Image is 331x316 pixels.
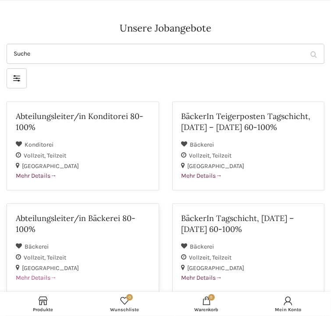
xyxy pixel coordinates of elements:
span: Konditorei [25,141,53,148]
a: Mein Konto [247,294,329,314]
span: Vollzeit [189,254,213,261]
span: Wunschliste [88,307,161,312]
a: 0 Warenkorb [166,294,247,314]
h2: BäckerIn Tagschicht, [DATE] – [DATE] 60-100% [182,213,316,235]
span: Warenkorb [170,307,243,312]
span: Vollzeit [24,254,47,261]
h2: BäckerIn Teigerposten Tagschicht, [DATE] – [DATE] 60-100% [182,111,316,133]
span: [GEOGRAPHIC_DATA] [22,162,79,170]
a: Abteilungsleiter/in Konditorei 80-100% Konditorei Vollzeit Teilzeit [GEOGRAPHIC_DATA] Mehr Details [7,102,159,190]
a: Abteilungsleiter/in Bäckerei 80-100% Bäckerei Vollzeit Teilzeit [GEOGRAPHIC_DATA] Mehr Details [7,204,159,292]
span: [GEOGRAPHIC_DATA] [22,264,79,272]
span: Mehr Details [182,274,222,281]
span: Bäckerei [190,141,214,148]
span: Teilzeit [47,254,66,261]
div: My cart [166,294,247,314]
div: Meine Wunschliste [84,294,165,314]
span: Mehr Details [182,172,222,179]
span: Bäckerei [190,243,214,250]
span: Teilzeit [213,152,232,159]
span: Mehr Details [16,274,57,281]
span: [GEOGRAPHIC_DATA] [188,264,245,272]
a: BäckerIn Teigerposten Tagschicht, [DATE] – [DATE] 60-100% Bäckerei Vollzeit Teilzeit [GEOGRAPHIC_... [172,102,325,190]
span: Bäckerei [25,243,49,250]
input: Suche [7,44,324,64]
span: 0 [126,294,133,301]
span: Produkte [7,307,79,312]
span: Mein Konto [252,307,324,312]
h4: Unsere Jobangebote [120,21,211,35]
h2: Abteilungsleiter/in Bäckerei 80-100% [16,213,150,235]
span: Mehr Details [16,172,57,179]
span: Vollzeit [189,152,213,159]
a: Produkte [2,294,84,314]
a: 0 Wunschliste [84,294,165,314]
h2: Abteilungsleiter/in Konditorei 80-100% [16,111,150,133]
a: BäckerIn Tagschicht, [DATE] – [DATE] 60-100% Bäckerei Vollzeit Teilzeit [GEOGRAPHIC_DATA] Mehr De... [172,204,325,292]
span: 0 [208,294,215,301]
span: [GEOGRAPHIC_DATA] [188,162,245,170]
span: Vollzeit [24,152,47,159]
span: Teilzeit [47,152,66,159]
span: Teilzeit [213,254,232,261]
